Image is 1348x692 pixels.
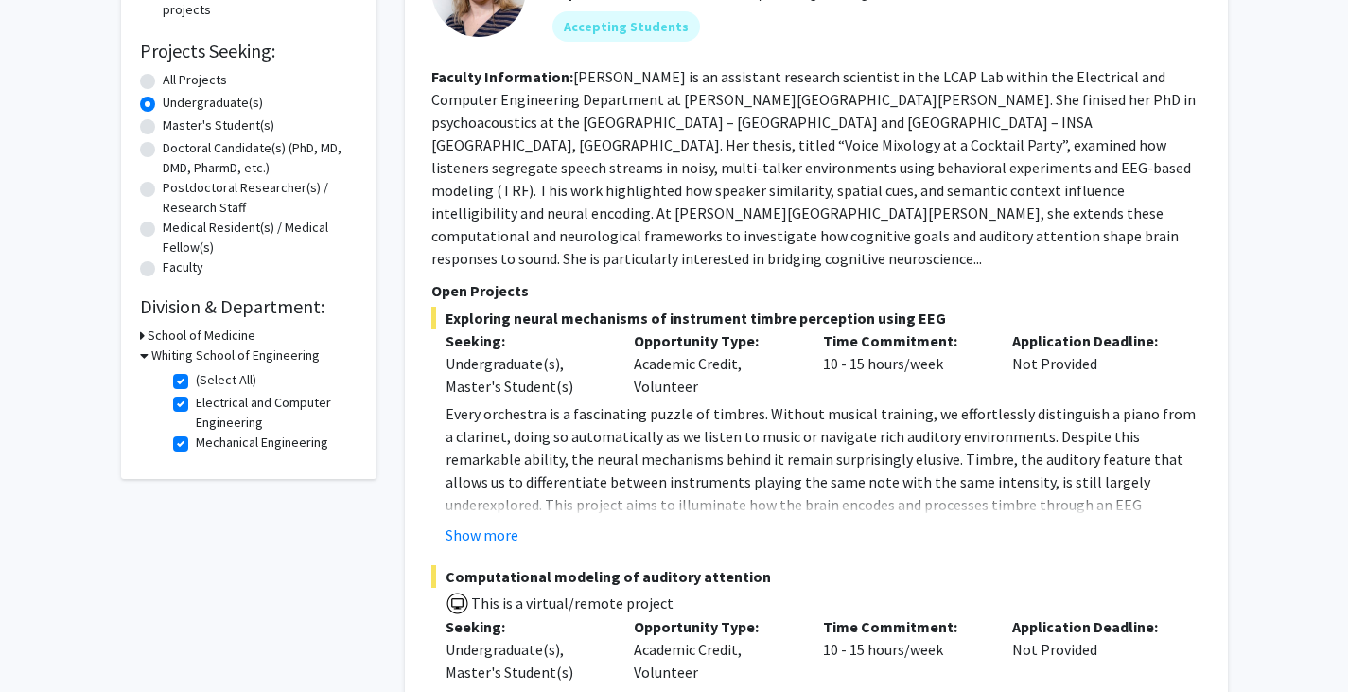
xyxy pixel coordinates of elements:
[634,329,795,352] p: Opportunity Type:
[446,638,606,683] div: Undergraduate(s), Master's Student(s)
[431,67,573,86] b: Faculty Information:
[446,615,606,638] p: Seeking:
[163,70,227,90] label: All Projects
[163,257,203,277] label: Faculty
[151,346,320,365] h3: Whiting School of Engineering
[1012,329,1173,352] p: Application Deadline:
[431,307,1201,329] span: Exploring neural mechanisms of instrument timbre perception using EEG
[552,11,700,42] mat-chip: Accepting Students
[163,178,358,218] label: Postdoctoral Researcher(s) / Research Staff
[809,615,998,683] div: 10 - 15 hours/week
[823,329,984,352] p: Time Commitment:
[431,565,1201,588] span: Computational modeling of auditory attention
[196,433,328,452] label: Mechanical Engineering
[446,329,606,352] p: Seeking:
[140,295,358,318] h2: Division & Department:
[469,594,674,612] span: This is a virtual/remote project
[163,138,358,178] label: Doctoral Candidate(s) (PhD, MD, DMD, PharmD, etc.)
[634,615,795,638] p: Opportunity Type:
[998,329,1187,398] div: Not Provided
[163,218,358,257] label: Medical Resident(s) / Medical Fellow(s)
[163,93,263,113] label: Undergraduate(s)
[148,326,255,346] h3: School of Medicine
[196,393,353,433] label: Electrical and Computer Engineering
[823,615,984,638] p: Time Commitment:
[998,615,1187,683] div: Not Provided
[431,67,1196,268] fg-read-more: [PERSON_NAME] is an assistant research scientist in the LCAP Lab within the Electrical and Comput...
[446,352,606,398] div: Undergraduate(s), Master's Student(s)
[163,115,274,135] label: Master's Student(s)
[196,370,256,390] label: (Select All)
[446,402,1201,584] p: Every orchestra is a fascinating puzzle of timbres. Without musical training, we effortlessly dis...
[14,607,80,678] iframe: Chat
[446,523,518,546] button: Show more
[1012,615,1173,638] p: Application Deadline:
[140,40,358,62] h2: Projects Seeking:
[431,279,1201,302] p: Open Projects
[809,329,998,398] div: 10 - 15 hours/week
[620,615,809,683] div: Academic Credit, Volunteer
[620,329,809,398] div: Academic Credit, Volunteer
